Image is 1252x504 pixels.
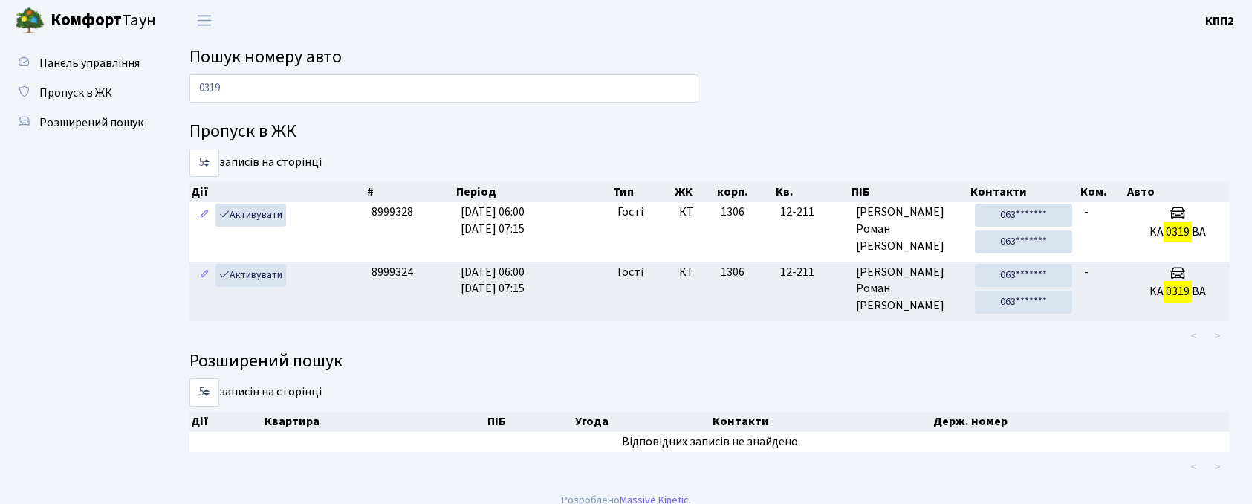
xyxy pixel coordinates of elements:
[366,181,455,202] th: #
[215,204,286,227] a: Активувати
[189,378,322,407] label: записів на сторінці
[721,264,745,280] span: 1306
[612,181,673,202] th: Тип
[679,204,710,221] span: КТ
[780,264,843,281] span: 12-211
[372,264,413,280] span: 8999324
[969,181,1079,202] th: Контакти
[51,8,122,32] b: Комфорт
[372,204,413,220] span: 8999328
[7,48,156,78] a: Панель управління
[215,264,286,287] a: Активувати
[189,149,322,177] label: записів на сторінці
[617,264,643,281] span: Гості
[189,121,1230,143] h4: Пропуск в ЖК
[486,411,574,432] th: ПІБ
[455,181,612,202] th: Період
[1079,181,1126,202] th: Ком.
[39,55,140,71] span: Панель управління
[1205,12,1234,30] a: КПП2
[679,264,710,281] span: КТ
[711,411,932,432] th: Контакти
[1084,204,1089,220] span: -
[1164,222,1192,242] mark: 0319
[574,411,711,432] th: Угода
[1084,264,1089,280] span: -
[189,149,219,177] select: записів на сторінці
[39,85,112,101] span: Пропуск в ЖК
[189,378,219,407] select: записів на сторінці
[461,204,525,237] span: [DATE] 06:00 [DATE] 07:15
[189,351,1230,372] h4: Розширений пошук
[617,204,643,221] span: Гості
[189,411,263,432] th: Дії
[856,264,963,315] span: [PERSON_NAME] Роман [PERSON_NAME]
[15,6,45,36] img: logo.png
[189,432,1230,452] td: Відповідних записів не знайдено
[856,204,963,255] span: [PERSON_NAME] Роман [PERSON_NAME]
[189,181,366,202] th: Дії
[186,8,223,33] button: Переключити навігацію
[932,411,1230,432] th: Держ. номер
[7,108,156,138] a: Розширений пошук
[774,181,850,202] th: Кв.
[39,114,143,131] span: Розширений пошук
[1126,181,1230,202] th: Авто
[7,78,156,108] a: Пропуск в ЖК
[263,411,486,432] th: Квартира
[716,181,775,202] th: корп.
[1132,285,1224,299] h5: KA BA
[51,8,156,33] span: Таун
[721,204,745,220] span: 1306
[189,44,342,70] span: Пошук номеру авто
[850,181,969,202] th: ПІБ
[195,264,213,287] a: Редагувати
[195,204,213,227] a: Редагувати
[1132,225,1224,239] h5: KA BA
[673,181,716,202] th: ЖК
[1205,13,1234,29] b: КПП2
[189,74,698,103] input: Пошук
[461,264,525,297] span: [DATE] 06:00 [DATE] 07:15
[1164,281,1192,302] mark: 0319
[780,204,843,221] span: 12-211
